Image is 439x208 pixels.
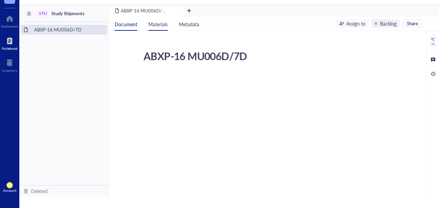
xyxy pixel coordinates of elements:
[2,68,17,73] div: Inventory
[39,11,47,16] div: STU
[1,13,18,28] a: Dashboard
[31,187,48,195] div: Deleted
[31,25,105,35] div: ABXP-16 MU006D/7D
[402,19,422,28] button: Share
[431,42,435,46] div: AI
[407,20,418,27] span: Share
[51,10,85,17] span: Study Shipments
[140,47,386,65] div: ABXP-16 MU006D/7D
[179,21,199,28] span: Metadata
[115,21,137,28] span: Document
[380,20,397,27] div: Backlog
[1,24,18,28] div: Dashboard
[2,46,18,50] div: Notebook
[8,183,11,187] span: AR
[2,57,17,73] a: Inventory
[346,20,365,27] div: Assign to
[2,35,18,50] a: Notebook
[3,188,17,192] div: Account
[148,21,168,28] span: Materials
